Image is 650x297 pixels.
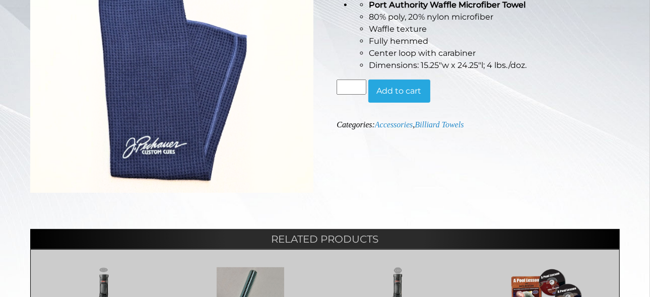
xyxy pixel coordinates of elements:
[369,47,620,59] li: Center loop with carabiner
[369,35,620,47] li: Fully hemmed
[337,120,464,129] span: Categories: ,
[369,59,620,71] li: Dimensions: 15.25″w x 24.25″l; 4 lbs./doz.
[415,120,464,129] a: Billiard Towels
[369,11,620,23] li: 80% poly, 20% nylon microfiber
[337,80,366,95] input: Product quantity
[375,120,413,129] a: Accessories
[369,23,620,35] li: Waffle texture
[368,80,430,103] button: Add to cart
[30,229,620,249] h2: Related products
